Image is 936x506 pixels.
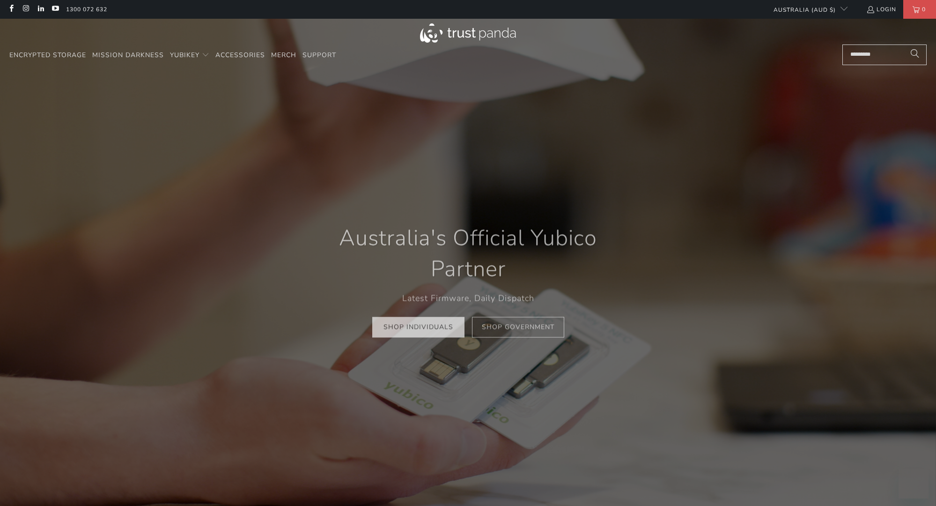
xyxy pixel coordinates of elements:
span: YubiKey [170,51,199,60]
a: Trust Panda Australia on YouTube [51,6,59,13]
a: Mission Darkness [92,45,164,67]
a: Login [866,4,896,15]
a: Encrypted Storage [9,45,86,67]
a: Accessories [215,45,265,67]
iframe: Button to launch messaging window [899,469,929,499]
span: Accessories [215,51,265,60]
nav: Translation missing: en.navigation.header.main_nav [9,45,336,67]
a: Trust Panda Australia on Facebook [7,6,15,13]
span: Support [302,51,336,60]
span: Encrypted Storage [9,51,86,60]
span: Merch [271,51,296,60]
input: Search... [842,45,927,65]
a: Support [302,45,336,67]
a: 1300 072 632 [66,4,107,15]
img: Trust Panda Australia [420,23,516,43]
button: Search [903,45,927,65]
a: Trust Panda Australia on LinkedIn [37,6,44,13]
summary: YubiKey [170,45,209,67]
a: Shop Individuals [372,317,464,338]
span: Mission Darkness [92,51,164,60]
p: Latest Firmware, Daily Dispatch [314,291,623,305]
h1: Australia's Official Yubico Partner [314,223,623,285]
a: Merch [271,45,296,67]
a: Trust Panda Australia on Instagram [22,6,29,13]
a: Shop Government [472,317,564,338]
